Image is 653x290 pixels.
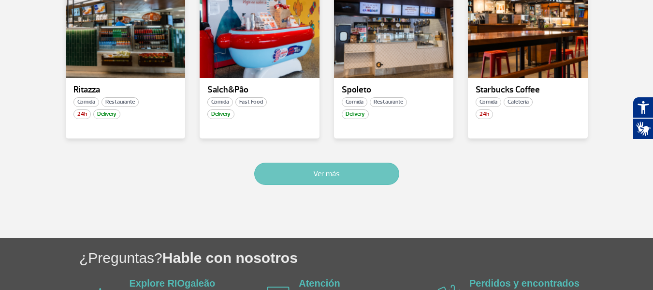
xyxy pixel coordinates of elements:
span: Comida [342,97,367,107]
span: Delivery [207,109,234,119]
span: Delivery [342,109,369,119]
p: Salch&Pão [207,85,312,95]
div: Plugin de acessibilidade da Hand Talk. [633,97,653,139]
span: Cafetería [504,97,533,107]
span: Comida [207,97,233,107]
span: Comida [73,97,99,107]
span: Comida [476,97,501,107]
p: Starbucks Coffee [476,85,580,95]
p: Spoleto [342,85,446,95]
button: Abrir tradutor de língua de sinais. [633,118,653,139]
a: Atención [299,278,340,289]
button: Abrir recursos assistivos. [633,97,653,118]
button: Ver más [254,163,399,185]
span: Fast Food [235,97,267,107]
h1: ¿Preguntas? [79,248,653,268]
span: 24h [476,109,493,119]
p: Ritazza [73,85,178,95]
span: Hable con nosotros [162,250,298,266]
span: 24h [73,109,91,119]
span: Restaurante [102,97,139,107]
a: Explore RIOgaleão [130,278,216,289]
a: Perdidos y encontrados [469,278,580,289]
span: Restaurante [370,97,407,107]
span: Delivery [93,109,120,119]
